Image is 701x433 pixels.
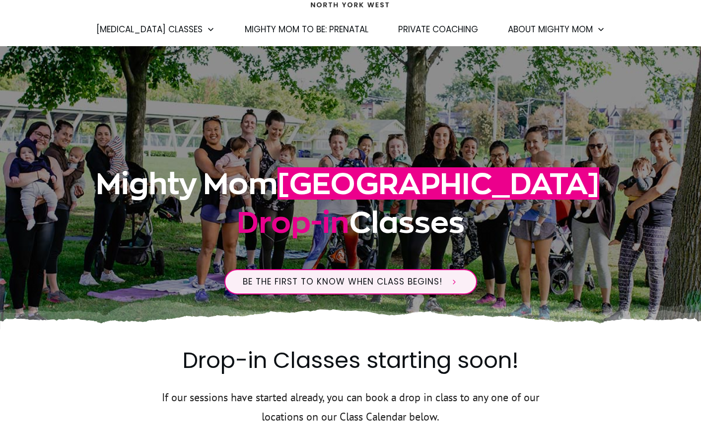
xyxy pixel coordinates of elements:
h2: Drop-in Classes starting soon! [146,345,555,388]
a: Be the first to know when class begins! [224,269,477,295]
span: Be the first to know when class begins! [243,277,442,288]
h1: Mighty Mom Classes [83,164,618,254]
span: If our sessions have started already, you can book a drop in class to any one of our locations on... [162,390,539,424]
span: [MEDICAL_DATA] Classes [96,21,203,38]
span: About Mighty Mom [508,21,593,38]
a: Private Coaching [398,21,478,38]
a: [MEDICAL_DATA] Classes [96,21,215,38]
a: About Mighty Mom [508,21,605,38]
span: Drop-in [237,206,349,238]
a: Mighty Mom to Be: Prenatal [245,21,368,38]
span: [GEOGRAPHIC_DATA] [278,167,599,200]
